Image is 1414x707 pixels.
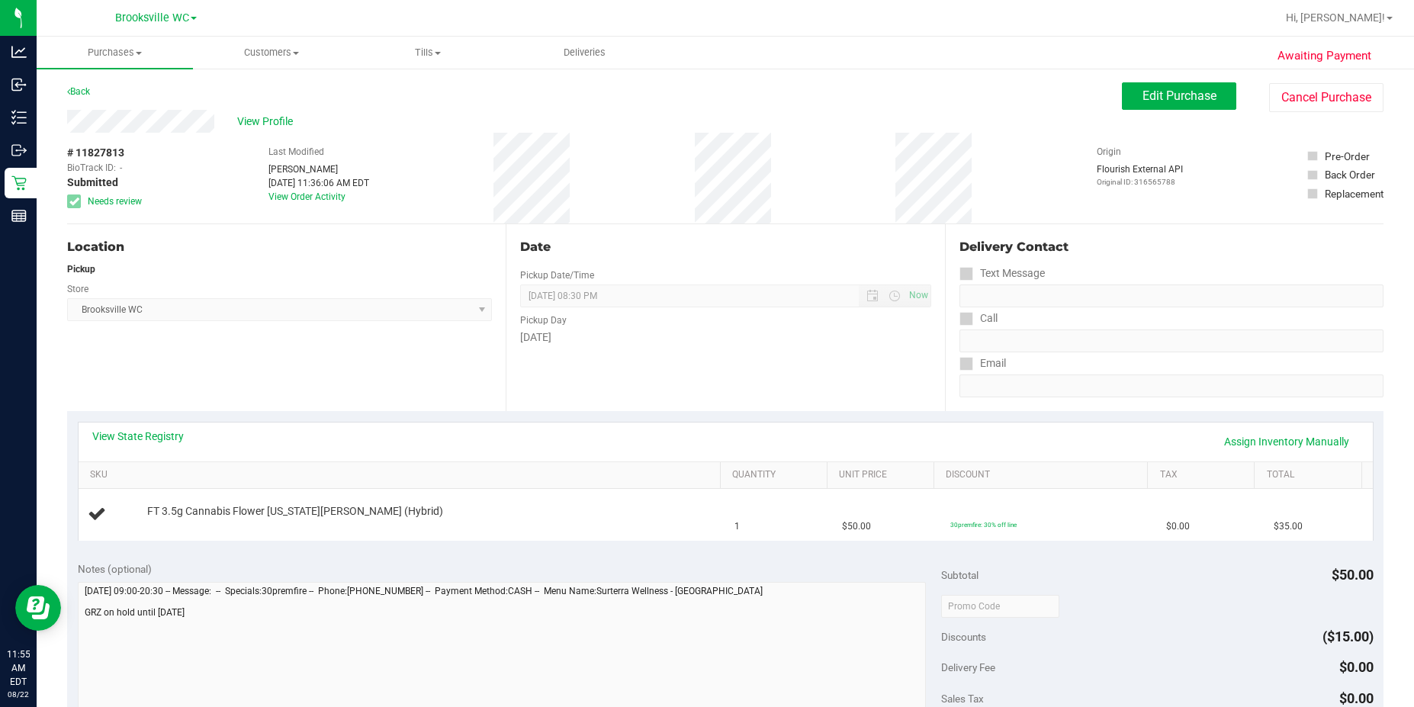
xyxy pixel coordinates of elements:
[15,585,61,631] iframe: Resource center
[115,11,189,24] span: Brooksville WC
[88,194,142,208] span: Needs review
[120,161,122,175] span: -
[268,191,345,202] a: View Order Activity
[11,175,27,191] inline-svg: Retail
[520,268,594,282] label: Pickup Date/Time
[92,429,184,444] a: View State Registry
[349,37,506,69] a: Tills
[237,114,298,130] span: View Profile
[67,282,88,296] label: Store
[941,623,986,651] span: Discounts
[67,238,492,256] div: Location
[1325,167,1375,182] div: Back Order
[941,661,995,673] span: Delivery Fee
[959,307,998,329] label: Call
[959,329,1383,352] input: Format: (999) 999-9999
[67,175,118,191] span: Submitted
[1097,145,1121,159] label: Origin
[959,238,1383,256] div: Delivery Contact
[1166,519,1190,534] span: $0.00
[1274,519,1303,534] span: $35.00
[950,521,1017,529] span: 30premfire: 30% off line
[520,329,930,345] div: [DATE]
[1325,149,1370,164] div: Pre-Order
[1269,83,1383,112] button: Cancel Purchase
[959,284,1383,307] input: Format: (999) 999-9999
[1214,429,1359,455] a: Assign Inventory Manually
[11,44,27,59] inline-svg: Analytics
[1277,47,1371,65] span: Awaiting Payment
[842,519,871,534] span: $50.00
[959,352,1006,374] label: Email
[941,693,984,705] span: Sales Tax
[78,563,152,575] span: Notes (optional)
[67,161,116,175] span: BioTrack ID:
[67,264,95,275] strong: Pickup
[520,238,930,256] div: Date
[543,46,626,59] span: Deliveries
[941,569,979,581] span: Subtotal
[1332,567,1374,583] span: $50.00
[67,86,90,97] a: Back
[7,689,30,700] p: 08/22
[1339,690,1374,706] span: $0.00
[734,519,740,534] span: 1
[1286,11,1385,24] span: Hi, [PERSON_NAME]!
[1325,186,1383,201] div: Replacement
[268,176,369,190] div: [DATE] 11:36:06 AM EDT
[732,469,821,481] a: Quantity
[67,145,124,161] span: # 11827813
[268,162,369,176] div: [PERSON_NAME]
[37,46,193,59] span: Purchases
[520,313,567,327] label: Pickup Day
[11,110,27,125] inline-svg: Inventory
[147,504,443,519] span: FT 3.5g Cannabis Flower [US_STATE][PERSON_NAME] (Hybrid)
[268,145,324,159] label: Last Modified
[11,143,27,158] inline-svg: Outbound
[1322,628,1374,644] span: ($15.00)
[1097,176,1183,188] p: Original ID: 316565788
[1122,82,1236,110] button: Edit Purchase
[1160,469,1249,481] a: Tax
[506,37,663,69] a: Deliveries
[941,595,1059,618] input: Promo Code
[193,37,349,69] a: Customers
[1142,88,1216,103] span: Edit Purchase
[11,208,27,223] inline-svg: Reports
[11,77,27,92] inline-svg: Inbound
[90,469,714,481] a: SKU
[959,262,1045,284] label: Text Message
[350,46,505,59] span: Tills
[1097,162,1183,188] div: Flourish External API
[7,648,30,689] p: 11:55 AM EDT
[839,469,928,481] a: Unit Price
[37,37,193,69] a: Purchases
[1267,469,1356,481] a: Total
[194,46,349,59] span: Customers
[946,469,1142,481] a: Discount
[1339,659,1374,675] span: $0.00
